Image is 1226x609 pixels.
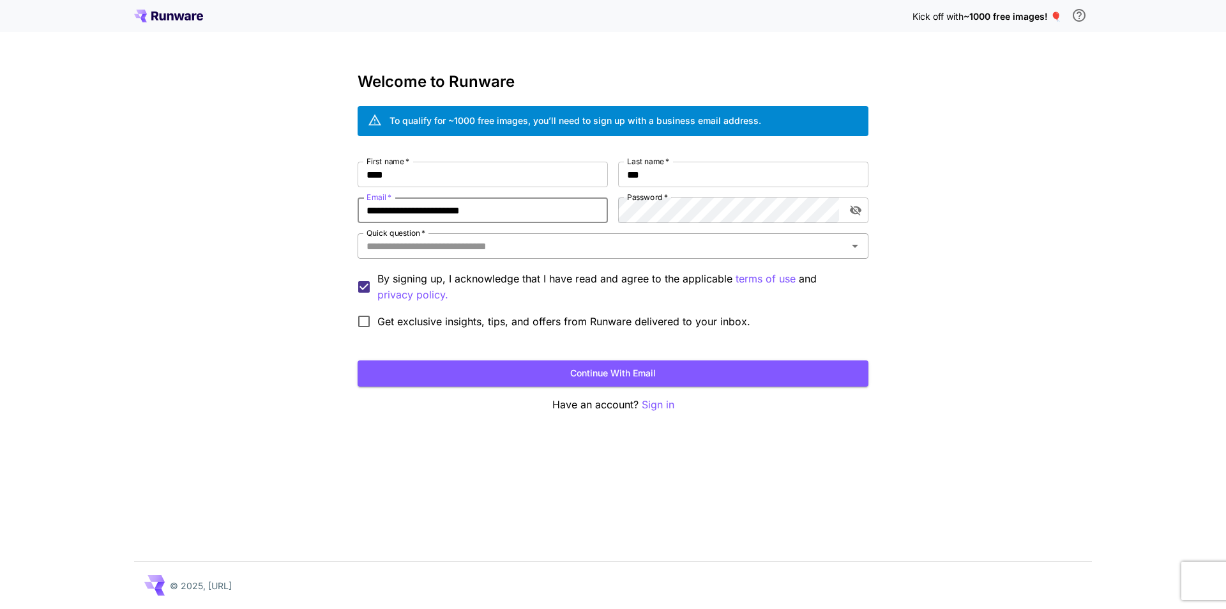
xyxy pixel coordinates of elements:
label: Password [627,192,668,203]
p: Have an account? [358,397,868,413]
label: First name [367,156,409,167]
h3: Welcome to Runware [358,73,868,91]
button: toggle password visibility [844,199,867,222]
button: By signing up, I acknowledge that I have read and agree to the applicable and privacy policy. [736,271,796,287]
label: Email [367,192,391,203]
span: Kick off with [912,11,964,22]
button: Sign in [642,397,674,413]
p: © 2025, [URL] [170,579,232,592]
p: By signing up, I acknowledge that I have read and agree to the applicable and [377,271,858,303]
p: terms of use [736,271,796,287]
button: Open [846,237,864,255]
label: Quick question [367,227,425,238]
label: Last name [627,156,669,167]
button: Continue with email [358,360,868,387]
div: To qualify for ~1000 free images, you’ll need to sign up with a business email address. [390,114,761,127]
p: privacy policy. [377,287,448,303]
span: Get exclusive insights, tips, and offers from Runware delivered to your inbox. [377,314,750,329]
button: By signing up, I acknowledge that I have read and agree to the applicable terms of use and [377,287,448,303]
button: In order to qualify for free credit, you need to sign up with a business email address and click ... [1066,3,1092,28]
span: ~1000 free images! 🎈 [964,11,1061,22]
